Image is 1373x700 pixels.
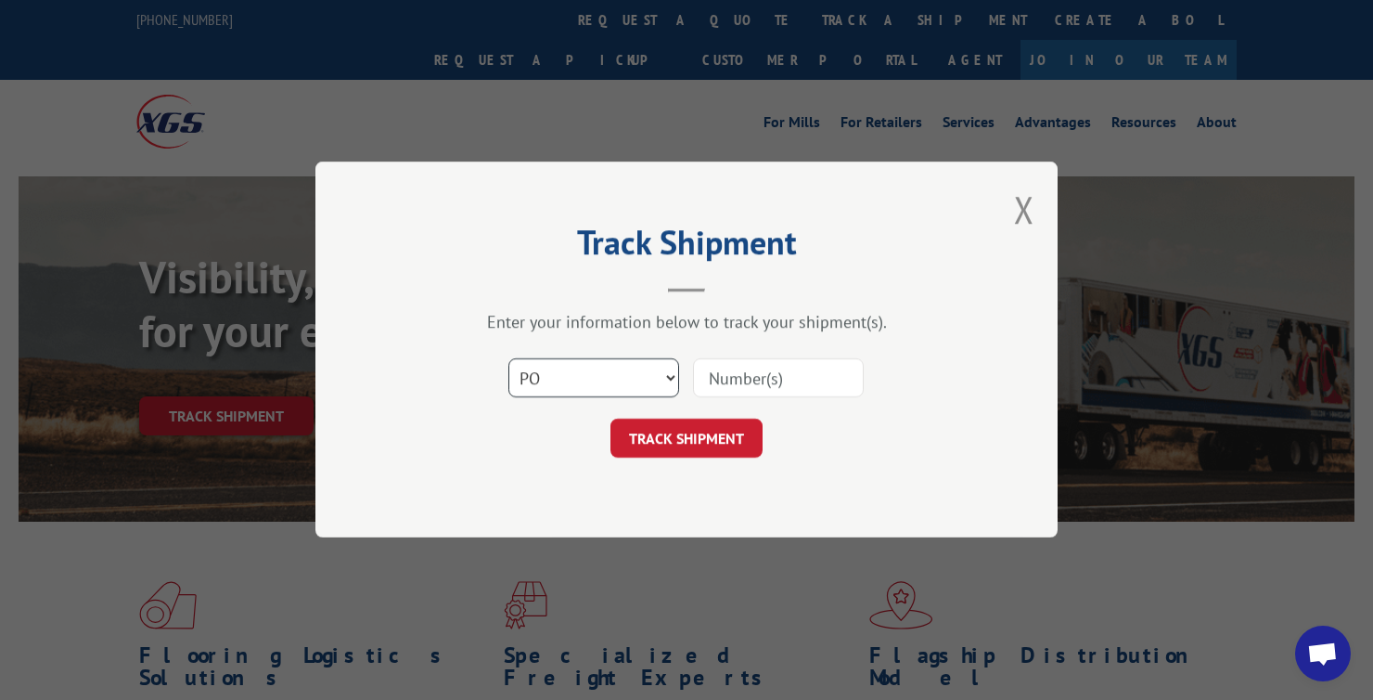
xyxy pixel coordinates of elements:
input: Number(s) [693,359,864,398]
button: TRACK SHIPMENT [610,420,763,459]
button: Close modal [1014,185,1034,234]
div: Enter your information below to track your shipment(s). [408,312,965,333]
h2: Track Shipment [408,229,965,265]
a: Open chat [1295,626,1351,681]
